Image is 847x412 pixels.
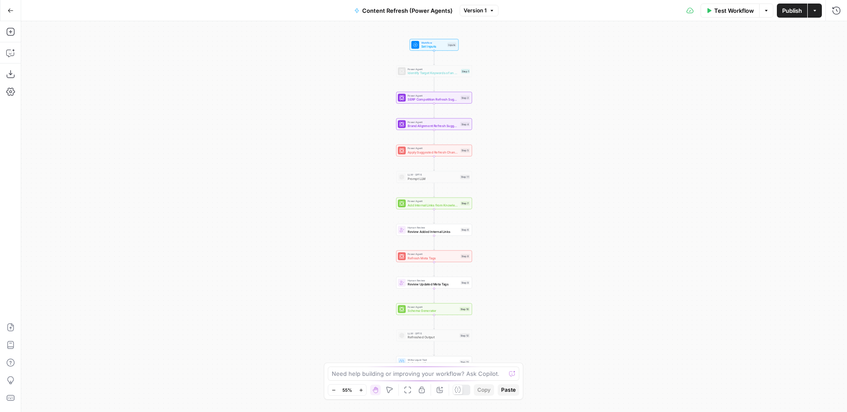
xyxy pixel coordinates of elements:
span: 55% [342,386,352,393]
g: Edge from step_7 to step_6 [433,209,435,223]
span: Power Agent [408,94,458,97]
span: LLM · GPT-5 [408,331,457,335]
div: Power AgentSERP Competition Refresh SuggestionsStep 2 [396,92,472,104]
span: Refreshed Data [408,361,457,366]
div: Step 5 [461,148,470,153]
div: Step 4 [460,122,470,126]
div: Step 9 [461,281,470,285]
span: Power Agent [408,199,458,203]
g: Edge from start to step_1 [433,51,435,65]
div: LLM · GPT-5Refreshed OutputStep 12 [396,330,472,341]
div: Power AgentRefresh Meta TagsStep 8 [396,251,472,262]
div: Power AgentIdentify Target Keywords of an ArticleStep 1 [396,65,472,77]
span: LLM · GPT-5 [408,173,458,177]
span: Write Liquid Text [408,358,457,362]
span: Test Workflow [714,6,754,15]
span: Refreshed Output [408,335,457,340]
div: Step 2 [461,95,470,100]
span: Power Agent [408,252,458,256]
div: Write Liquid TextRefreshed DataStep 13 [396,356,472,368]
g: Edge from step_1 to step_2 [433,77,435,91]
g: Edge from step_6 to step_8 [433,236,435,250]
g: Edge from step_9 to step_10 [433,288,435,303]
g: Edge from step_2 to step_4 [433,104,435,118]
span: Paste [501,386,516,394]
div: Step 6 [461,228,470,232]
span: Version 1 [464,7,487,15]
g: Edge from step_8 to step_9 [433,262,435,276]
div: Power AgentAdd Internal Links from Knowledge BaseStep 7 [396,198,472,210]
span: Publish [782,6,802,15]
div: Step 13 [460,360,470,364]
span: Identify Target Keywords of an Article [408,71,459,75]
span: Workflow [421,41,446,45]
span: Apply Suggested Refresh Changes [408,150,458,155]
div: WorkflowSet InputsInputs [396,39,472,51]
span: Power Agent [408,120,458,124]
span: Human Review [408,278,458,282]
g: Edge from step_10 to step_12 [433,315,435,329]
span: Prompt LLM [408,176,458,181]
div: Step 7 [461,201,470,206]
div: Power AgentBrand Alignment Refresh SuggestionsStep 4 [396,118,472,130]
div: Human ReviewReview Updated Meta TagsStep 9 [396,277,472,288]
span: Review Updated Meta Tags [408,282,458,287]
g: Edge from step_11 to step_7 [433,183,435,197]
span: Human Review [408,226,458,230]
div: Step 12 [460,333,470,338]
div: Inputs [447,43,457,47]
span: SERP Competition Refresh Suggestions [408,97,458,102]
g: Edge from step_12 to step_13 [433,341,435,356]
div: Step 10 [460,307,470,311]
button: Version 1 [460,5,498,16]
g: Edge from step_5 to step_11 [433,157,435,171]
button: Publish [777,4,807,18]
span: Refresh Meta Tags [408,255,458,260]
div: Power AgentSchema GeneratorStep 10 [396,303,472,315]
div: Step 8 [461,254,470,258]
span: Copy [477,386,491,394]
span: Set Inputs [421,44,446,49]
span: Power Agent [408,305,457,309]
div: Step 1 [461,69,470,74]
span: Brand Alignment Refresh Suggestions [408,124,458,128]
button: Test Workflow [701,4,759,18]
button: Content Refresh (Power Agents) [349,4,458,18]
div: Step 11 [460,175,470,179]
button: Copy [474,384,494,396]
div: Human ReviewReview Added Internal LinksStep 6 [396,224,472,236]
span: Add Internal Links from Knowledge Base [408,202,458,207]
button: Paste [498,384,519,396]
div: LLM · GPT-5Prompt LLMStep 11 [396,171,472,183]
span: Power Agent [408,67,459,71]
span: Review Added Internal Links [408,229,458,234]
span: Content Refresh (Power Agents) [362,6,453,15]
g: Edge from step_4 to step_5 [433,130,435,144]
span: Power Agent [408,146,458,150]
span: Schema Generator [408,308,457,313]
div: Power AgentApply Suggested Refresh ChangesStep 5 [396,145,472,157]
